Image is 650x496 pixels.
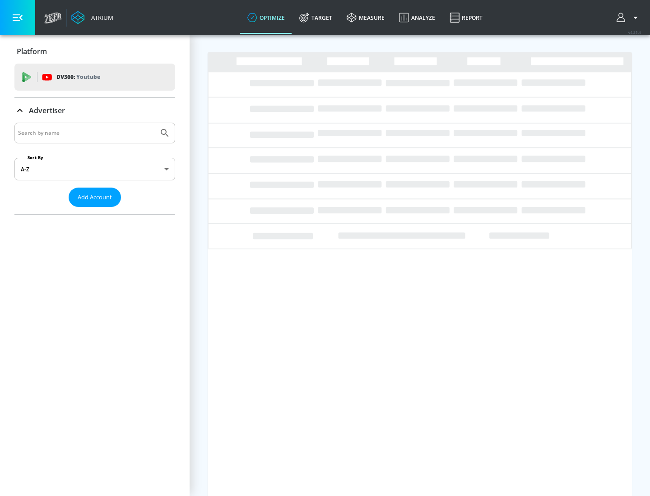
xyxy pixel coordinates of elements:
a: Target [292,1,339,34]
p: DV360: [56,72,100,82]
a: measure [339,1,392,34]
a: Analyze [392,1,442,34]
nav: list of Advertiser [14,207,175,214]
p: Platform [17,46,47,56]
div: DV360: Youtube [14,64,175,91]
div: Platform [14,39,175,64]
span: v 4.25.4 [628,30,641,35]
span: Add Account [78,192,112,202]
div: Atrium [88,14,113,22]
p: Youtube [76,72,100,82]
label: Sort By [26,155,45,161]
div: A-Z [14,158,175,180]
div: Advertiser [14,123,175,214]
a: Report [442,1,490,34]
button: Add Account [69,188,121,207]
p: Advertiser [29,106,65,115]
a: optimize [240,1,292,34]
input: Search by name [18,127,155,139]
a: Atrium [71,11,113,24]
div: Advertiser [14,98,175,123]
